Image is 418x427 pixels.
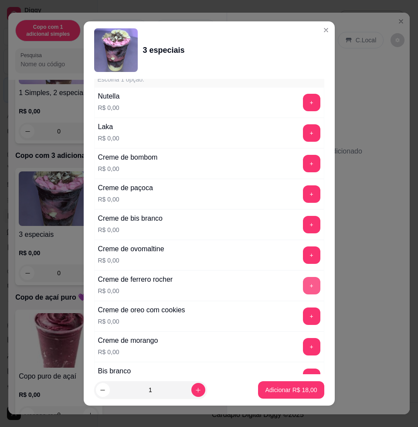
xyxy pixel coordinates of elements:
[98,183,153,193] div: Creme de paçoca
[303,277,320,294] button: add
[265,386,317,394] p: Adicionar R$ 18,00
[98,91,120,102] div: Nutella
[96,383,110,397] button: decrease-product-quantity
[303,216,320,233] button: add
[98,317,185,326] p: R$ 0,00
[98,134,119,143] p: R$ 0,00
[303,155,320,172] button: add
[319,23,333,37] button: Close
[98,335,158,346] div: Creme de morango
[94,28,138,72] img: product-image
[303,369,320,386] button: add
[98,366,131,376] div: Bis branco
[98,274,173,285] div: Creme de ferrero rocher
[98,122,119,132] div: Laka
[303,307,320,325] button: add
[191,383,205,397] button: increase-product-quantity
[98,287,173,295] p: R$ 0,00
[98,213,163,224] div: Creme de bis branco
[303,124,320,142] button: add
[98,195,153,204] p: R$ 0,00
[98,305,185,315] div: Creme de oreo com cookies
[98,152,158,163] div: Creme de bombom
[98,164,158,173] p: R$ 0,00
[98,75,192,84] div: Escolha 1 opção.
[98,225,163,234] p: R$ 0,00
[98,256,164,265] p: R$ 0,00
[303,185,320,203] button: add
[303,94,320,111] button: add
[303,338,320,355] button: add
[258,381,324,399] button: Adicionar R$ 18,00
[98,244,164,254] div: Creme de ovomaltine
[143,44,185,56] div: 3 especiais
[98,103,120,112] p: R$ 0,00
[98,348,158,356] p: R$ 0,00
[303,246,320,264] button: add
